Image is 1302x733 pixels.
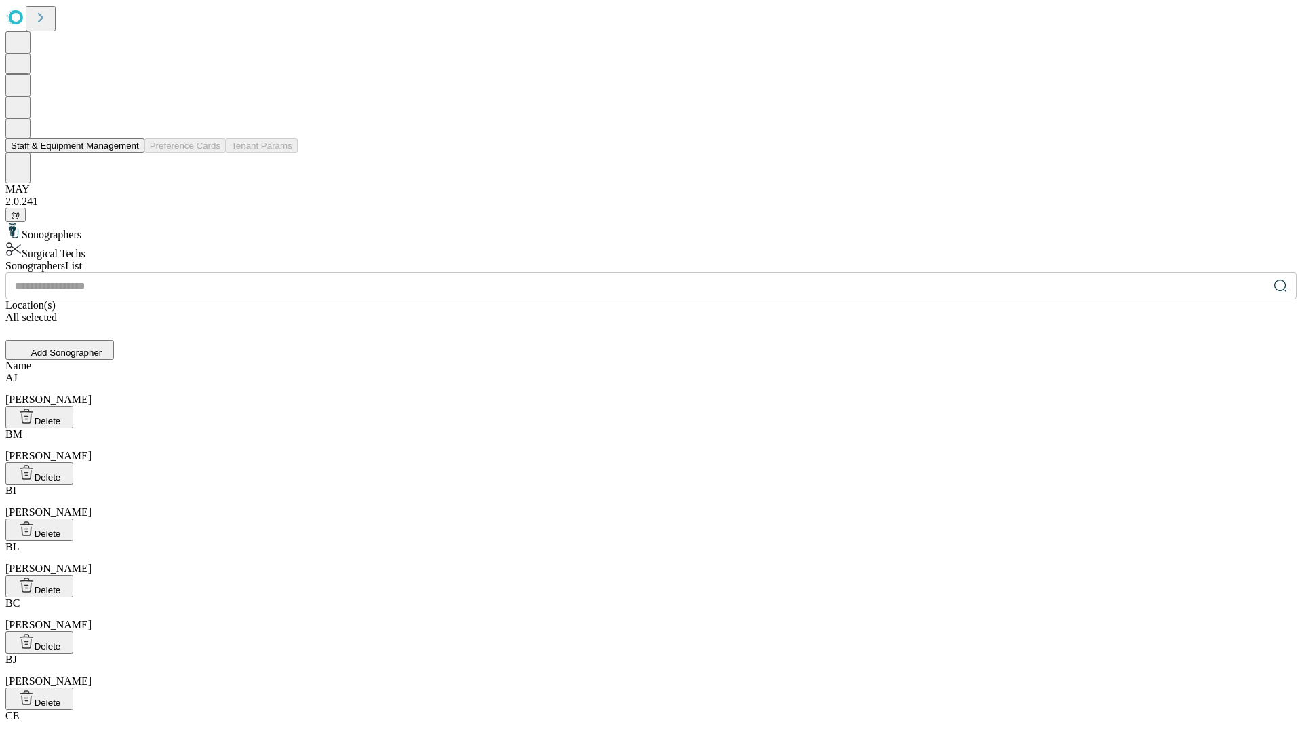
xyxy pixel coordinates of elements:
[35,416,61,426] span: Delete
[5,360,1297,372] div: Name
[5,654,1297,688] div: [PERSON_NAME]
[5,138,144,153] button: Staff & Equipment Management
[5,428,22,440] span: BM
[5,208,26,222] button: @
[5,222,1297,241] div: Sonographers
[5,597,1297,631] div: [PERSON_NAME]
[5,195,1297,208] div: 2.0.241
[5,299,56,311] span: Location(s)
[5,462,73,485] button: Delete
[5,654,17,665] span: BJ
[5,241,1297,260] div: Surgical Techs
[5,312,1297,324] div: All selected
[144,138,226,153] button: Preference Cards
[226,138,298,153] button: Tenant Params
[5,260,1297,272] div: Sonographers List
[5,372,1297,406] div: [PERSON_NAME]
[5,183,1297,195] div: MAY
[35,698,61,708] span: Delete
[5,541,1297,575] div: [PERSON_NAME]
[5,575,73,597] button: Delete
[5,519,73,541] button: Delete
[35,529,61,539] span: Delete
[11,210,20,220] span: @
[35,641,61,652] span: Delete
[5,485,16,496] span: BI
[5,485,1297,519] div: [PERSON_NAME]
[35,472,61,483] span: Delete
[5,372,18,383] span: AJ
[5,406,73,428] button: Delete
[31,347,102,358] span: Add Sonographer
[5,631,73,654] button: Delete
[35,585,61,595] span: Delete
[5,541,19,552] span: BL
[5,597,20,609] span: BC
[5,688,73,710] button: Delete
[5,428,1297,462] div: [PERSON_NAME]
[5,710,19,721] span: CE
[5,340,114,360] button: Add Sonographer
